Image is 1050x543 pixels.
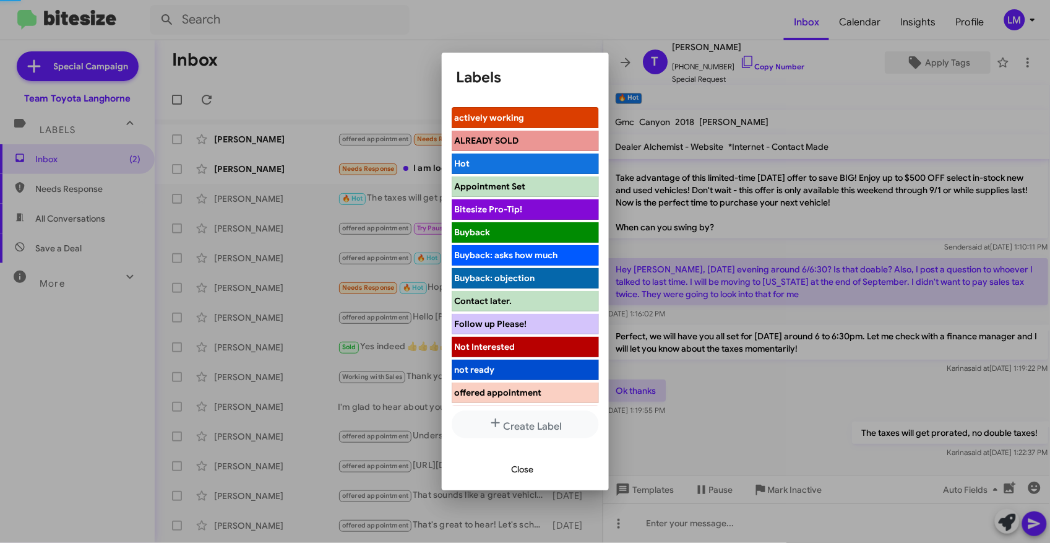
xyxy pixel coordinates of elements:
span: offered appointment [455,387,542,398]
span: actively working [455,112,525,123]
span: ALREADY SOLD [455,135,519,146]
span: Contact later. [455,295,512,306]
span: Appointment Set [455,181,526,192]
button: Create Label [452,411,599,438]
span: Follow up Please! [455,318,527,329]
button: Close [502,458,544,480]
span: Bitesize Pro-Tip! [455,204,523,215]
span: Buyback: objection [455,272,535,284]
span: Buyback: asks how much [455,250,558,261]
span: not ready [455,364,495,375]
span: Close [512,458,534,480]
span: Not Interested [455,341,515,352]
h1: Labels [457,67,594,87]
span: Hot [455,158,470,169]
span: Buyback [455,227,491,238]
